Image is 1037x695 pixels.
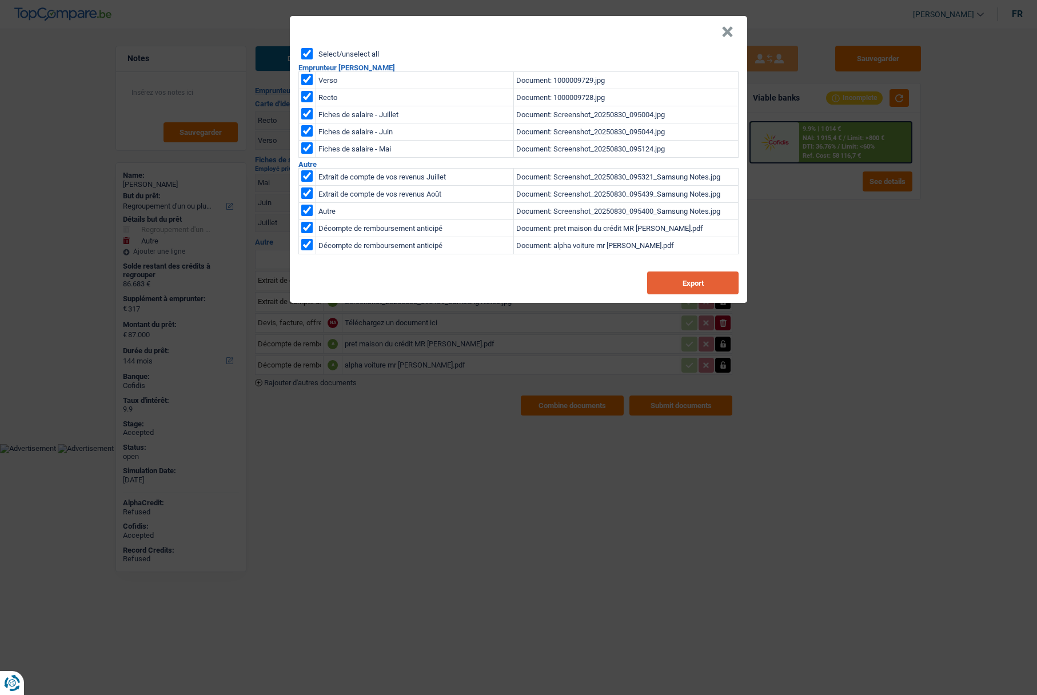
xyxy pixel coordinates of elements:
[316,220,514,237] td: Décompte de remboursement anticipé
[514,186,739,203] td: Document: Screenshot_20250830_095439_Samsung Notes.jpg
[298,64,739,71] h2: Emprunteur [PERSON_NAME]
[514,169,739,186] td: Document: Screenshot_20250830_095321_Samsung Notes.jpg
[514,203,739,220] td: Document: Screenshot_20250830_095400_Samsung Notes.jpg
[316,123,514,141] td: Fiches de salaire - Juin
[647,271,739,294] button: Export
[514,106,739,123] td: Document: Screenshot_20250830_095004.jpg
[298,161,739,168] h2: Autre
[514,123,739,141] td: Document: Screenshot_20250830_095044.jpg
[316,89,514,106] td: Recto
[316,141,514,158] td: Fiches de salaire - Mai
[514,89,739,106] td: Document: 1000009728.jpg
[316,186,514,203] td: Extrait de compte de vos revenus Août
[316,72,514,89] td: Verso
[514,72,739,89] td: Document: 1000009729.jpg
[318,50,379,58] label: Select/unselect all
[514,141,739,158] td: Document: Screenshot_20250830_095124.jpg
[316,169,514,186] td: Extrait de compte de vos revenus Juillet
[316,106,514,123] td: Fiches de salaire - Juillet
[514,220,739,237] td: Document: pret maison du crédit MR [PERSON_NAME].pdf
[514,237,739,254] td: Document: alpha voiture mr [PERSON_NAME].pdf
[721,26,733,38] button: Close
[316,237,514,254] td: Décompte de remboursement anticipé
[316,203,514,220] td: Autre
